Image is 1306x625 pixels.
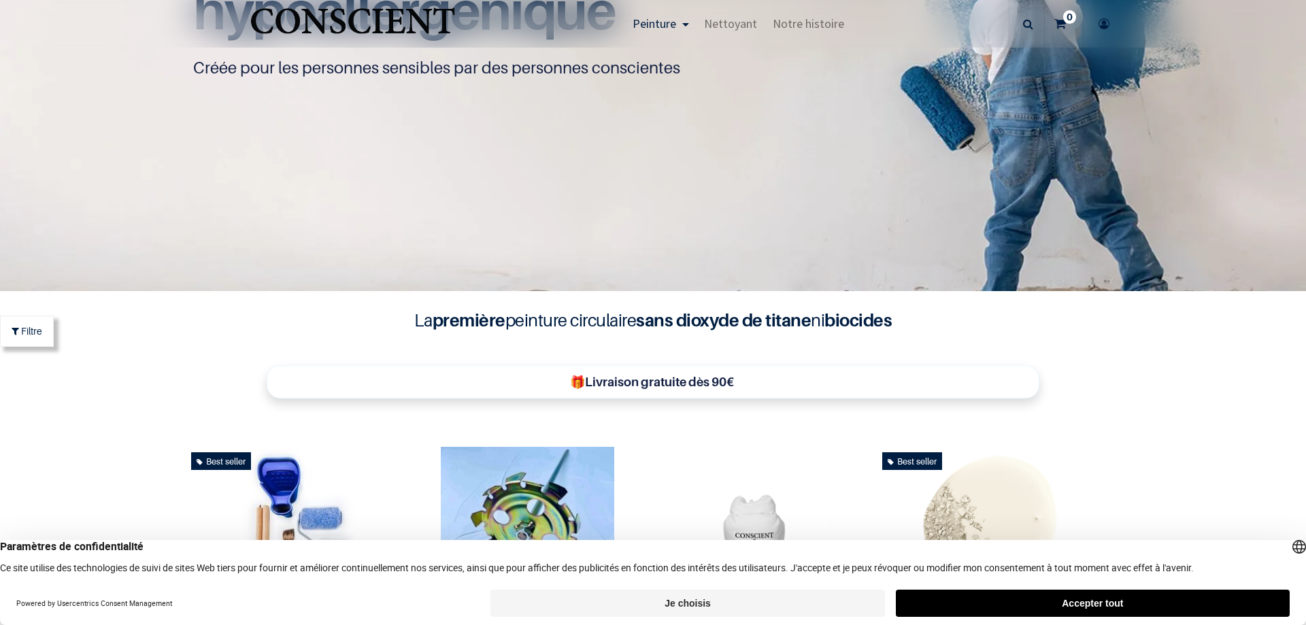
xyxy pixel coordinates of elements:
[1236,537,1300,601] iframe: Tidio Chat
[636,309,811,331] b: sans dioxyde de titane
[186,447,409,618] img: Product image
[824,309,892,331] b: biocides
[633,16,676,31] span: Peinture
[704,16,757,31] span: Nettoyant
[381,307,925,333] h4: La peinture circulaire ni
[193,57,1113,79] p: Créée pour les personnes sensibles par des personnes conscientes
[882,452,942,470] div: Best seller
[877,447,1101,618] img: Product image
[416,447,639,618] img: Product image
[1063,10,1076,24] sup: 0
[21,324,42,338] span: Filtre
[191,452,251,470] div: Best seller
[570,375,734,389] b: 🎁Livraison gratuite dès 90€
[773,16,844,31] span: Notre histoire
[646,447,870,618] img: Product image
[433,309,505,331] b: première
